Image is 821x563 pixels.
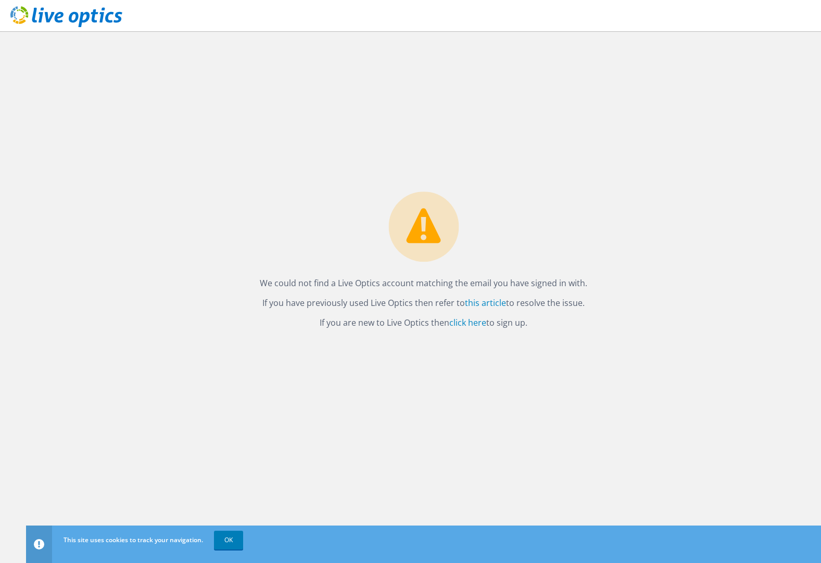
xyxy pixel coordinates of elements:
[449,317,486,328] a: click here
[214,531,243,549] a: OK
[465,297,506,309] a: this article
[64,535,203,544] span: This site uses cookies to track your navigation.
[260,296,587,310] p: If you have previously used Live Optics then refer to to resolve the issue.
[260,315,587,330] p: If you are new to Live Optics then to sign up.
[260,276,587,290] p: We could not find a Live Optics account matching the email you have signed in with.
